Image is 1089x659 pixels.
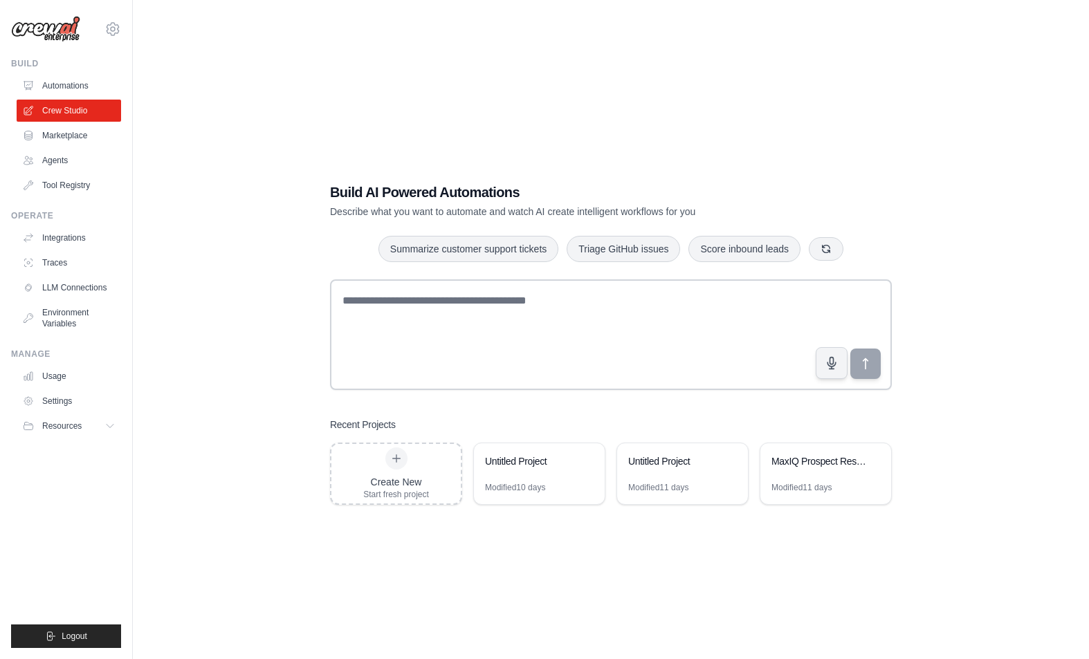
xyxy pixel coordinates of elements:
div: Create New [363,475,429,489]
button: Logout [11,624,121,648]
p: Describe what you want to automate and watch AI create intelligent workflows for you [330,205,795,219]
button: Summarize customer support tickets [378,236,558,262]
button: Click to speak your automation idea [816,347,848,379]
a: Traces [17,252,121,274]
a: Environment Variables [17,301,121,335]
button: Get new suggestions [809,237,843,261]
h3: Recent Projects [330,418,396,431]
a: Automations [17,75,121,97]
button: Triage GitHub issues [567,236,680,262]
div: Start fresh project [363,489,429,500]
button: Resources [17,415,121,437]
a: Tool Registry [17,174,121,196]
a: Settings [17,390,121,412]
a: Usage [17,365,121,387]
div: Modified 11 days [771,482,832,493]
div: Manage [11,349,121,360]
button: Score inbound leads [688,236,800,262]
div: Operate [11,210,121,221]
a: Integrations [17,227,121,249]
img: Logo [11,16,80,42]
h1: Build AI Powered Automations [330,183,795,202]
a: Marketplace [17,124,121,147]
div: MaxIQ Prospect Research Automation [771,454,866,468]
div: Modified 10 days [485,482,545,493]
div: Untitled Project [628,454,723,468]
a: Agents [17,149,121,171]
a: LLM Connections [17,277,121,299]
div: Build [11,58,121,69]
div: Untitled Project [485,454,580,468]
a: Crew Studio [17,100,121,122]
div: Modified 11 days [628,482,688,493]
span: Resources [42,420,82,431]
span: Logout [62,631,87,642]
